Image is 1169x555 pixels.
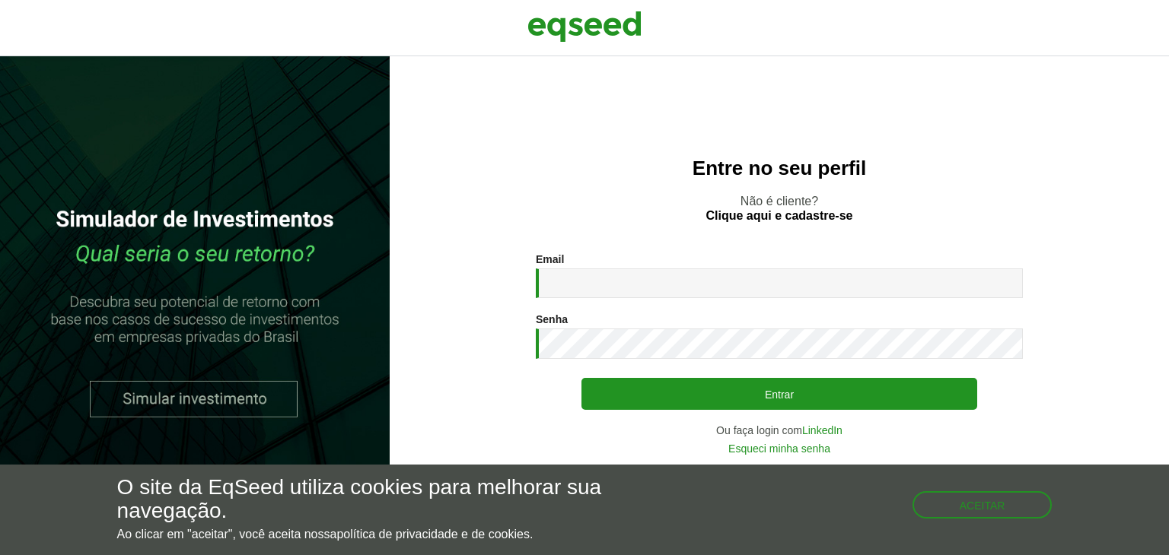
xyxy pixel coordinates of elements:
[706,210,853,222] a: Clique aqui e cadastre-se
[336,528,530,541] a: política de privacidade e de cookies
[536,425,1023,436] div: Ou faça login com
[527,8,642,46] img: EqSeed Logo
[536,314,568,325] label: Senha
[420,194,1139,223] p: Não é cliente?
[802,425,843,436] a: LinkedIn
[117,527,678,541] p: Ao clicar em "aceitar", você aceita nossa .
[728,443,830,454] a: Esqueci minha senha
[536,254,564,265] label: Email
[581,378,977,410] button: Entrar
[420,157,1139,179] h2: Entre no seu perfil
[913,491,1053,519] button: Aceitar
[117,476,678,523] h5: O site da EqSeed utiliza cookies para melhorar sua navegação.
